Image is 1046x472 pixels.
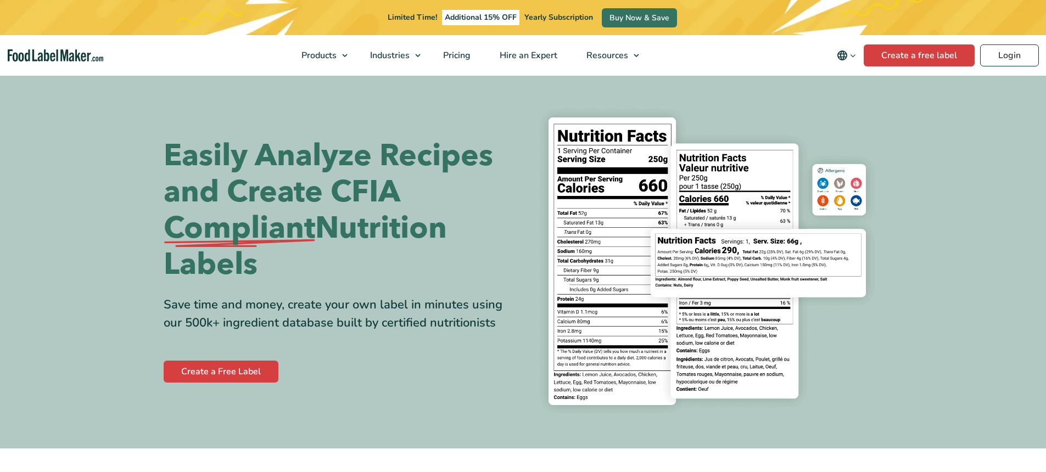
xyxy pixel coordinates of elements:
a: Industries [356,35,426,76]
span: Pricing [440,49,472,61]
a: Pricing [429,35,483,76]
a: Food Label Maker homepage [8,49,104,62]
span: Additional 15% OFF [442,10,519,25]
span: Industries [367,49,411,61]
a: Hire an Expert [485,35,569,76]
span: Products [298,49,338,61]
span: Yearly Subscription [524,12,593,23]
a: Login [980,44,1039,66]
span: Resources [583,49,629,61]
span: Hire an Expert [496,49,558,61]
button: Change language [829,44,864,66]
div: Save time and money, create your own label in minutes using our 500k+ ingredient database built b... [164,296,515,332]
span: Compliant [164,210,315,246]
span: Limited Time! [388,12,437,23]
a: Products [287,35,353,76]
a: Buy Now & Save [602,8,677,27]
a: Create a free label [864,44,975,66]
h1: Easily Analyze Recipes and Create CFIA Nutrition Labels [164,138,515,283]
a: Resources [572,35,645,76]
a: Create a Free Label [164,361,278,383]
